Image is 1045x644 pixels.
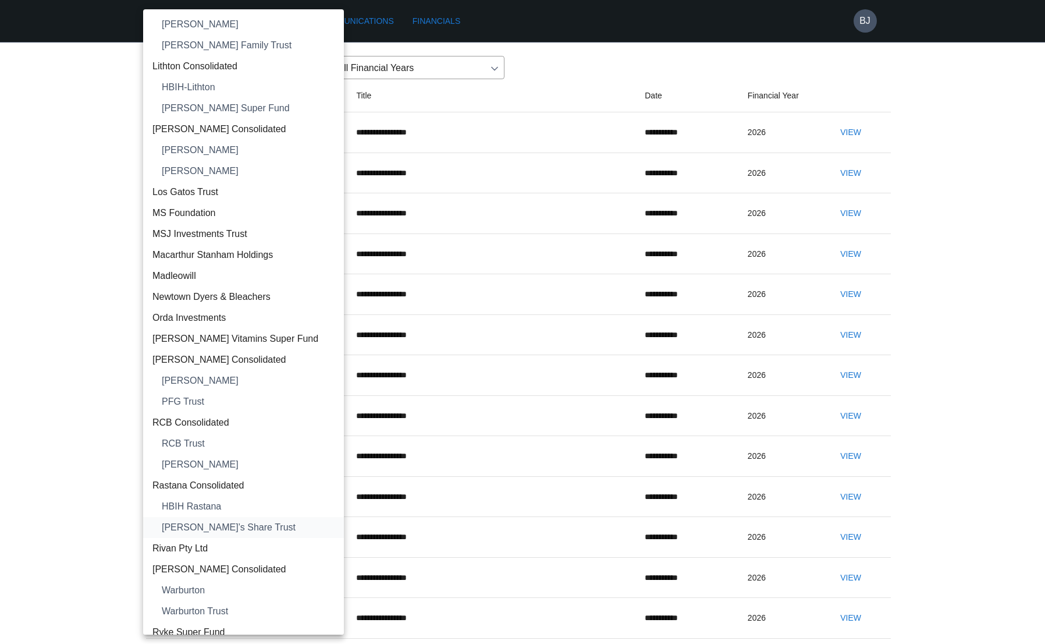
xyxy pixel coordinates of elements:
span: [PERSON_NAME] [162,374,335,388]
span: [PERSON_NAME] Family Trust [162,38,335,52]
span: Lithton Consolidated [152,59,335,73]
span: RCB Consolidated [152,416,335,430]
span: [PERSON_NAME] [162,143,335,157]
span: Rastana Consolidated [152,479,335,493]
span: [PERSON_NAME] [162,458,335,472]
span: Newtown Dyers & Bleachers [152,290,335,304]
span: HBIH Rastana [162,500,335,514]
span: [PERSON_NAME] Super Fund [162,101,335,115]
span: [PERSON_NAME] Consolidated [152,122,335,136]
span: Warburton Trust [162,604,335,618]
span: MS Foundation [152,206,335,220]
span: [PERSON_NAME] [162,164,335,178]
span: Macarthur Stanham Holdings [152,248,335,262]
span: [PERSON_NAME]’s Share Trust [162,521,335,535]
span: HBIH-Lithton [162,80,335,94]
span: [PERSON_NAME] Vitamins Super Fund [152,332,335,346]
span: [PERSON_NAME] [162,17,335,31]
span: Orda Investments [152,311,335,325]
span: Ryke Super Fund [152,625,335,639]
span: Madleowill [152,269,335,283]
span: [PERSON_NAME] Consolidated [152,562,335,576]
span: Rivan Pty Ltd [152,542,335,555]
span: Warburton [162,583,335,597]
span: MSJ Investments Trust [152,227,335,241]
span: Los Gatos Trust [152,185,335,199]
span: [PERSON_NAME] Consolidated [152,353,335,367]
span: RCB Trust [162,437,335,451]
span: PFG Trust [162,395,335,409]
